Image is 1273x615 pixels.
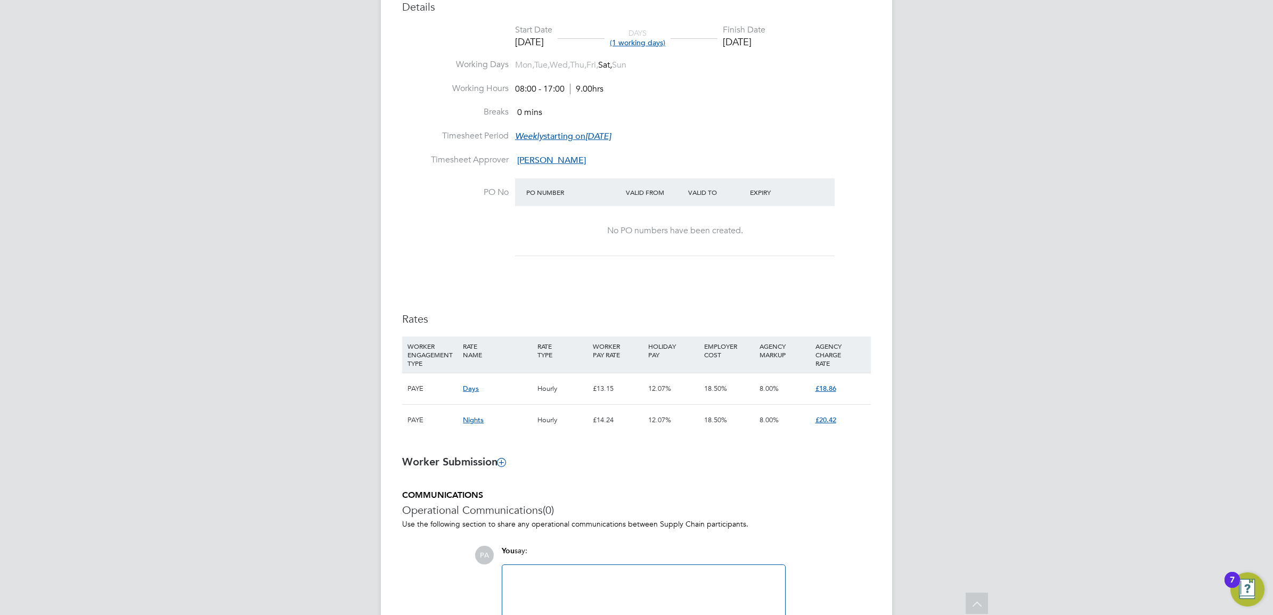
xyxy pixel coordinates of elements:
[550,60,570,70] span: Wed,
[405,405,460,436] div: PAYE
[1230,580,1235,594] div: 7
[515,36,552,48] div: [DATE]
[815,415,836,424] span: £20.42
[590,405,646,436] div: £14.24
[502,546,786,564] div: say:
[704,384,727,393] span: 18.50%
[590,373,646,404] div: £13.15
[612,60,626,70] span: Sun
[517,107,542,118] span: 0 mins
[515,84,603,95] div: 08:00 - 17:00
[517,155,586,166] span: [PERSON_NAME]
[701,337,757,364] div: EMPLOYER COST
[534,60,550,70] span: Tue,
[402,503,871,517] h3: Operational Communications
[757,337,812,364] div: AGENCY MARKUP
[463,384,479,393] span: Days
[590,337,646,364] div: WORKER PAY RATE
[586,60,598,70] span: Fri,
[515,131,611,142] span: starting on
[402,519,871,529] p: Use the following section to share any operational communications between Supply Chain participants.
[535,373,590,404] div: Hourly
[1230,572,1264,606] button: Open Resource Center, 7 new notifications
[502,546,515,555] span: You
[526,225,824,236] div: No PO numbers have been created.
[515,131,543,142] em: Weekly
[598,60,612,70] span: Sat,
[723,36,765,48] div: [DATE]
[475,546,494,564] span: PA
[543,503,554,517] span: (0)
[760,384,779,393] span: 8.00%
[646,337,701,364] div: HOLIDAY PAY
[402,455,505,468] b: Worker Submission
[535,337,590,364] div: RATE TYPE
[623,183,686,202] div: Valid From
[463,415,484,424] span: Nights
[535,405,590,436] div: Hourly
[524,183,623,202] div: PO Number
[570,84,603,94] span: 9.00hrs
[402,130,509,142] label: Timesheet Period
[402,312,871,326] h3: Rates
[402,490,871,501] h5: COMMUNICATIONS
[704,415,727,424] span: 18.50%
[515,60,534,70] span: Mon,
[570,60,586,70] span: Thu,
[648,384,671,393] span: 12.07%
[648,415,671,424] span: 12.07%
[813,337,868,373] div: AGENCY CHARGE RATE
[460,337,534,364] div: RATE NAME
[760,415,779,424] span: 8.00%
[402,106,509,118] label: Breaks
[585,131,611,142] em: [DATE]
[610,38,665,47] span: (1 working days)
[747,183,810,202] div: Expiry
[402,154,509,166] label: Timesheet Approver
[402,187,509,198] label: PO No
[815,384,836,393] span: £18.86
[723,24,765,36] div: Finish Date
[402,83,509,94] label: Working Hours
[515,24,552,36] div: Start Date
[402,59,509,70] label: Working Days
[605,28,671,47] div: DAYS
[405,337,460,373] div: WORKER ENGAGEMENT TYPE
[405,373,460,404] div: PAYE
[686,183,748,202] div: Valid To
